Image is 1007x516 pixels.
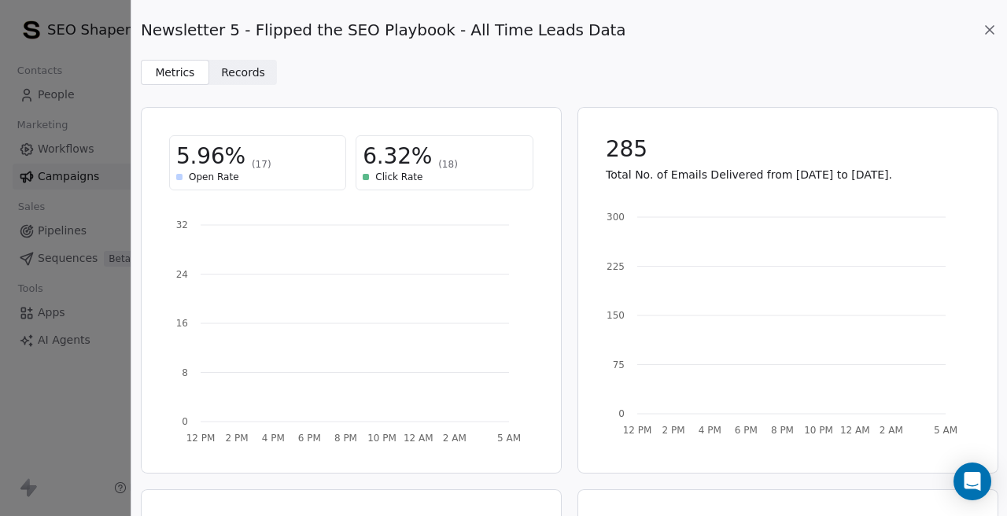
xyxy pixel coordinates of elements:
[618,408,625,419] tspan: 0
[363,142,432,171] span: 6.32%
[497,433,521,444] tspan: 5 AM
[954,463,991,500] div: Open Intercom Messenger
[879,425,902,436] tspan: 2 AM
[226,433,249,444] tspan: 2 PM
[607,310,625,321] tspan: 150
[622,425,651,436] tspan: 12 PM
[804,425,833,436] tspan: 10 PM
[298,433,321,444] tspan: 6 PM
[182,416,188,427] tspan: 0
[141,19,625,41] span: Newsletter 5 - Flipped the SEO Playbook - All Time Leads Data
[607,212,625,223] tspan: 300
[839,425,869,436] tspan: 12 AM
[176,269,188,280] tspan: 24
[189,171,239,183] span: Open Rate
[606,167,970,182] p: Total No. of Emails Delivered from [DATE] to [DATE].
[438,158,458,171] span: (18)
[186,433,216,444] tspan: 12 PM
[933,425,957,436] tspan: 5 AM
[262,433,285,444] tspan: 4 PM
[698,425,721,436] tspan: 4 PM
[176,142,245,171] span: 5.96%
[334,433,357,444] tspan: 8 PM
[221,64,265,81] span: Records
[770,425,793,436] tspan: 8 PM
[404,433,433,444] tspan: 12 AM
[252,158,271,171] span: (17)
[176,219,188,230] tspan: 32
[375,171,422,183] span: Click Rate
[176,318,188,329] tspan: 16
[443,433,467,444] tspan: 2 AM
[607,261,625,272] tspan: 225
[606,135,647,164] span: 285
[182,367,188,378] tspan: 8
[367,433,397,444] tspan: 10 PM
[612,359,624,370] tspan: 75
[662,425,684,436] tspan: 2 PM
[734,425,757,436] tspan: 6 PM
